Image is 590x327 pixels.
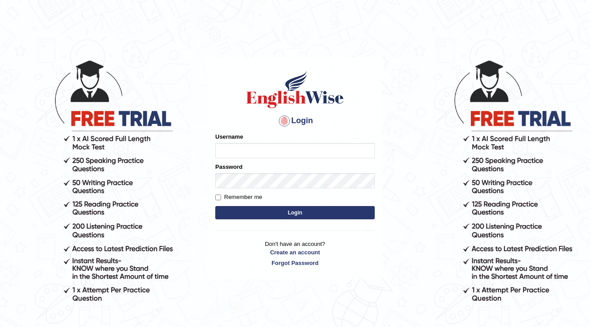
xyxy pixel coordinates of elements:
label: Remember me [215,193,262,202]
a: Forgot Password [215,259,375,267]
label: Password [215,163,242,171]
h4: Login [215,114,375,128]
img: Logo of English Wise sign in for intelligent practice with AI [245,70,345,109]
button: Login [215,206,375,219]
input: Remember me [215,195,221,200]
label: Username [215,132,243,141]
p: Don't have an account? [215,240,375,267]
a: Create an account [215,248,375,257]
